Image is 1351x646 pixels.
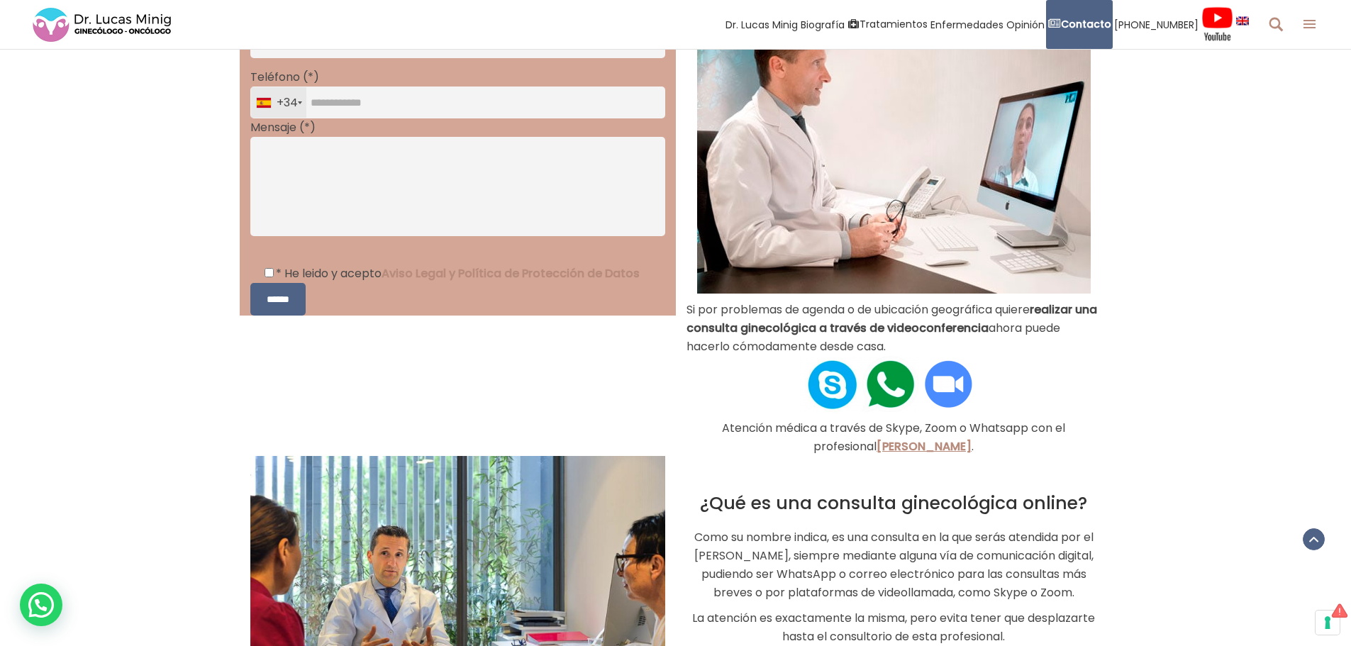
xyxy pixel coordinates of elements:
[250,118,665,137] p: Mensaje (*)
[250,68,665,87] p: Teléfono (*)
[686,301,1097,336] strong: realizar una consulta ginecológica a través de videoconferencia
[686,301,1101,356] p: Si por problemas de agenda o de ubicación geográfica quiere ahora puede hacerlo cómodamente desde...
[382,265,640,282] a: Aviso Legal y Política de Protección de Datos
[257,87,306,118] div: +34
[1061,17,1111,31] strong: Contacto
[265,268,274,277] input: * He leido y aceptoAviso Legal y Política de Protección de Datos
[686,493,1101,514] h2: ¿Qué es una consulta ginecológica online?
[1114,16,1199,33] span: [PHONE_NUMBER]
[1201,6,1233,42] img: Videos Youtube Ginecología
[860,16,928,33] span: Tratamientos
[686,609,1101,646] p: La atención es exactamente la misma, pero evita tener que desplazarte hasta el consultorio de est...
[787,356,1000,412] img: Redes sociales
[930,16,1003,33] span: Enfermedades
[877,438,972,455] a: [PERSON_NAME]
[801,16,845,33] span: Biografía
[1006,16,1045,33] span: Opinión
[686,419,1101,456] p: Atención médica a través de Skype, Zoom o Whatsapp con el profesional .
[686,528,1101,602] p: Como su nombre indica, es una consulta en la que serás atendida por el [PERSON_NAME], siempre med...
[251,87,306,118] div: Spain (España): +34
[725,16,798,33] span: Dr. Lucas Minig
[1236,16,1249,25] img: language english
[250,265,640,282] label: * He leido y acepto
